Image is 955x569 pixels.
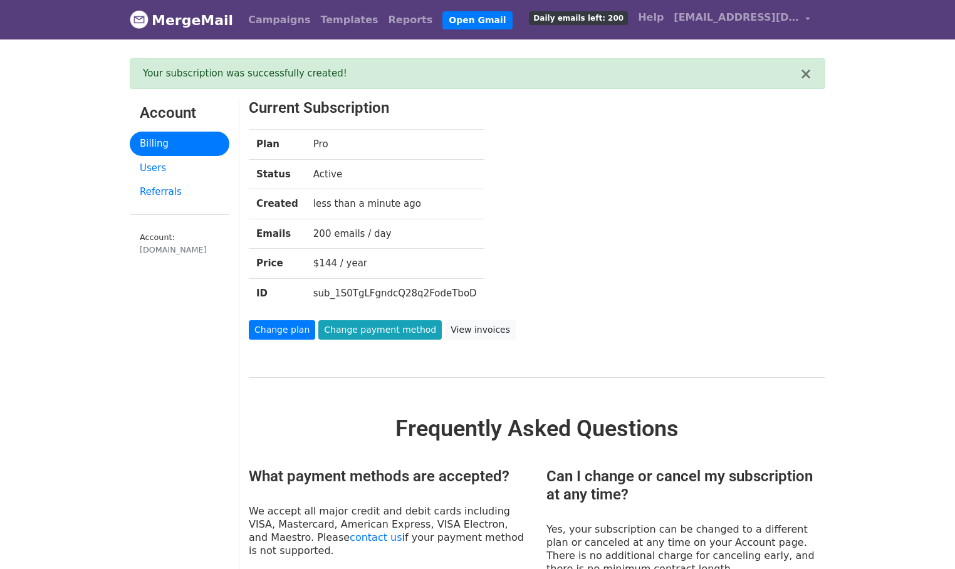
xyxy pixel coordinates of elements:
[130,132,229,156] a: Billing
[140,244,219,256] div: [DOMAIN_NAME]
[669,5,815,34] a: [EMAIL_ADDRESS][DOMAIN_NAME]
[306,159,484,189] td: Active
[249,504,528,557] p: We accept all major credit and debit cards including VISA, Mastercard, American Express, VISA Ele...
[546,467,825,504] h3: Can I change or cancel my subscription at any time?
[306,130,484,160] td: Pro
[306,189,484,219] td: less than a minute ago
[249,99,776,117] h3: Current Subscription
[130,7,233,33] a: MergeMail
[445,320,516,340] a: View invoices
[143,66,800,81] div: Your subscription was successfully created!
[249,467,528,486] h3: What payment methods are accepted?
[249,320,315,340] a: Change plan
[674,10,799,25] span: [EMAIL_ADDRESS][DOMAIN_NAME]
[306,278,484,308] td: sub_1S0TgLFgndcQ28q2FodeTboD
[633,5,669,30] a: Help
[130,180,229,204] a: Referrals
[130,156,229,180] a: Users
[524,5,633,30] a: Daily emails left: 200
[306,249,484,279] td: $144 / year
[249,219,306,249] th: Emails
[130,10,149,29] img: MergeMail logo
[306,219,484,249] td: 200 emails / day
[140,104,219,122] h3: Account
[318,320,442,340] a: Change payment method
[384,8,438,33] a: Reports
[243,8,315,33] a: Campaigns
[529,11,628,25] span: Daily emails left: 200
[249,249,306,279] th: Price
[800,66,812,81] button: ×
[315,8,383,33] a: Templates
[249,415,825,442] h2: Frequently Asked Questions
[249,159,306,189] th: Status
[140,232,219,256] small: Account:
[249,189,306,219] th: Created
[249,130,306,160] th: Plan
[442,11,512,29] a: Open Gmail
[350,531,402,543] a: contact us
[249,278,306,308] th: ID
